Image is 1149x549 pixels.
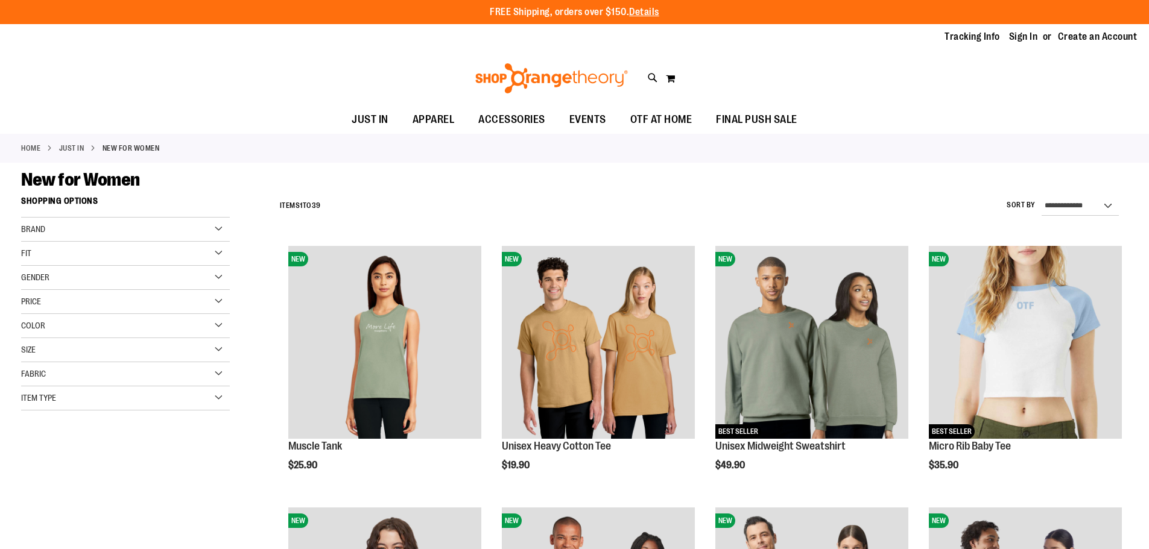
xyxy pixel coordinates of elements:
p: FREE Shipping, orders over $150. [490,5,659,19]
a: Micro Rib Baby TeeNEWBEST SELLER [929,246,1122,441]
span: NEW [929,252,949,266]
a: ACCESSORIES [466,106,557,134]
span: Fit [21,248,31,258]
img: Unisex Heavy Cotton Tee [502,246,695,439]
div: product [496,240,701,501]
a: OTF AT HOME [618,106,704,134]
span: $19.90 [502,460,531,471]
strong: New for Women [103,143,160,154]
a: EVENTS [557,106,618,134]
a: Sign In [1009,30,1038,43]
span: New for Women [21,169,140,190]
img: Micro Rib Baby Tee [929,246,1122,439]
span: NEW [288,252,308,266]
a: Micro Rib Baby Tee [929,440,1011,452]
span: NEW [715,252,735,266]
span: Item Type [21,393,56,403]
img: Unisex Midweight Sweatshirt [715,246,908,439]
a: Tracking Info [945,30,1000,43]
a: Unisex Midweight SweatshirtNEWBEST SELLER [715,246,908,441]
span: Gender [21,272,49,282]
a: Details [629,7,659,17]
span: NEW [502,513,522,528]
a: Unisex Heavy Cotton TeeNEW [502,246,695,441]
span: Size [21,345,36,354]
a: Unisex Midweight Sweatshirt [715,440,846,452]
a: JUST IN [59,143,84,154]
span: $25.90 [288,460,319,471]
span: 39 [312,201,321,210]
span: 1 [300,201,303,210]
span: $35.90 [929,460,960,471]
a: Unisex Heavy Cotton Tee [502,440,611,452]
div: product [709,240,914,501]
a: Create an Account [1058,30,1138,43]
a: JUST IN [340,106,400,133]
span: JUST IN [352,106,388,133]
span: BEST SELLER [715,424,761,439]
span: Brand [21,224,45,234]
span: $49.90 [715,460,747,471]
a: Muscle TankNEW [288,246,481,441]
span: Price [21,296,41,306]
span: FINAL PUSH SALE [716,106,797,133]
a: Home [21,143,40,154]
a: Muscle Tank [288,440,342,452]
div: product [282,240,487,501]
span: Fabric [21,369,46,378]
span: OTF AT HOME [630,106,692,133]
span: NEW [502,252,522,266]
span: NEW [715,513,735,528]
span: EVENTS [569,106,606,133]
span: ACCESSORIES [478,106,545,133]
span: NEW [288,513,308,528]
img: Muscle Tank [288,246,481,439]
strong: Shopping Options [21,190,230,218]
div: product [923,240,1128,501]
span: NEW [929,513,949,528]
span: Color [21,321,45,330]
h2: Items to [280,196,321,215]
a: APPAREL [400,106,467,134]
span: APPAREL [413,106,455,133]
span: BEST SELLER [929,424,975,439]
img: Shop Orangetheory [473,63,630,93]
label: Sort By [1007,200,1036,210]
a: FINAL PUSH SALE [704,106,809,134]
